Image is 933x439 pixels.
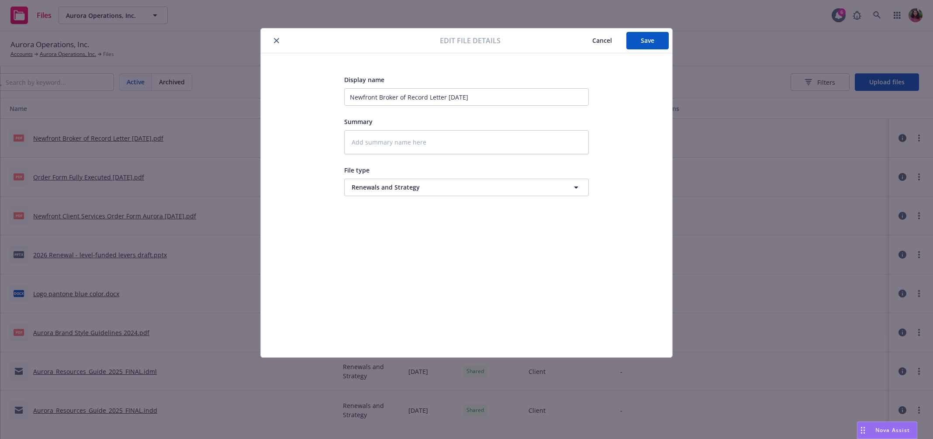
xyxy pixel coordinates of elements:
[344,166,370,174] span: File type
[578,32,626,49] button: Cancel
[857,422,917,439] button: Nova Assist
[440,35,501,46] span: Edit file details
[344,88,589,106] input: Add display name here
[857,422,868,439] div: Drag to move
[592,36,612,45] span: Cancel
[344,179,589,196] button: Renewals and Strategy
[271,35,282,46] button: close
[626,32,669,49] button: Save
[875,426,910,434] span: Nova Assist
[641,36,654,45] span: Save
[344,76,384,84] span: Display name
[344,118,373,126] span: Summary
[352,183,549,192] span: Renewals and Strategy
